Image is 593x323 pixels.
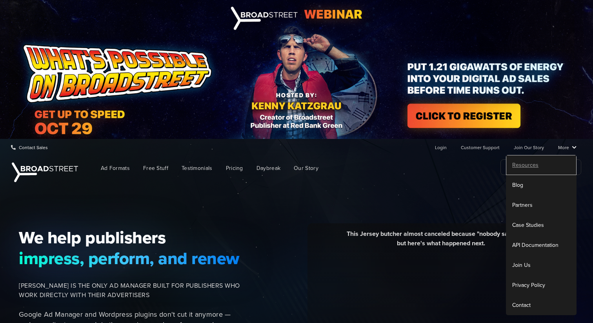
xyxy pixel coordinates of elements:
[82,155,581,181] nav: Main
[288,159,324,177] a: Our Story
[461,139,500,155] a: Customer Support
[182,164,213,172] span: Testimonials
[500,159,581,175] a: See What's Possible
[514,139,544,155] a: Join Our Story
[220,159,249,177] a: Pricing
[11,139,48,155] a: Contact Sales
[506,195,577,215] a: Partners
[506,175,577,195] a: Blog
[176,159,218,177] a: Testimonials
[95,159,136,177] a: Ad Formats
[19,281,240,300] span: [PERSON_NAME] IS THE ONLY AD MANAGER BUILT FOR PUBLISHERS WHO WORK DIRECTLY WITH THEIR ADVERTISERS
[19,227,240,248] span: We help publishers
[435,139,447,155] a: Login
[19,248,240,268] span: impress, perform, and renew
[101,164,130,172] span: Ad Formats
[558,139,577,155] a: More
[137,159,174,177] a: Free Stuff
[226,164,243,172] span: Pricing
[143,164,168,172] span: Free Stuff
[506,255,577,275] a: Join Us
[506,275,577,295] a: Privacy Policy
[506,235,577,255] a: API Documentation
[251,159,286,177] a: Daybreak
[256,164,280,172] span: Daybreak
[506,215,577,235] a: Case Studies
[12,162,78,182] img: Broadstreet | The Ad Manager for Small Publishers
[294,164,318,172] span: Our Story
[313,229,568,254] div: This Jersey butcher almost canceled because "nobody saw his ad," but here's what happened next.
[506,155,577,175] a: Resources
[506,295,577,315] a: Contact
